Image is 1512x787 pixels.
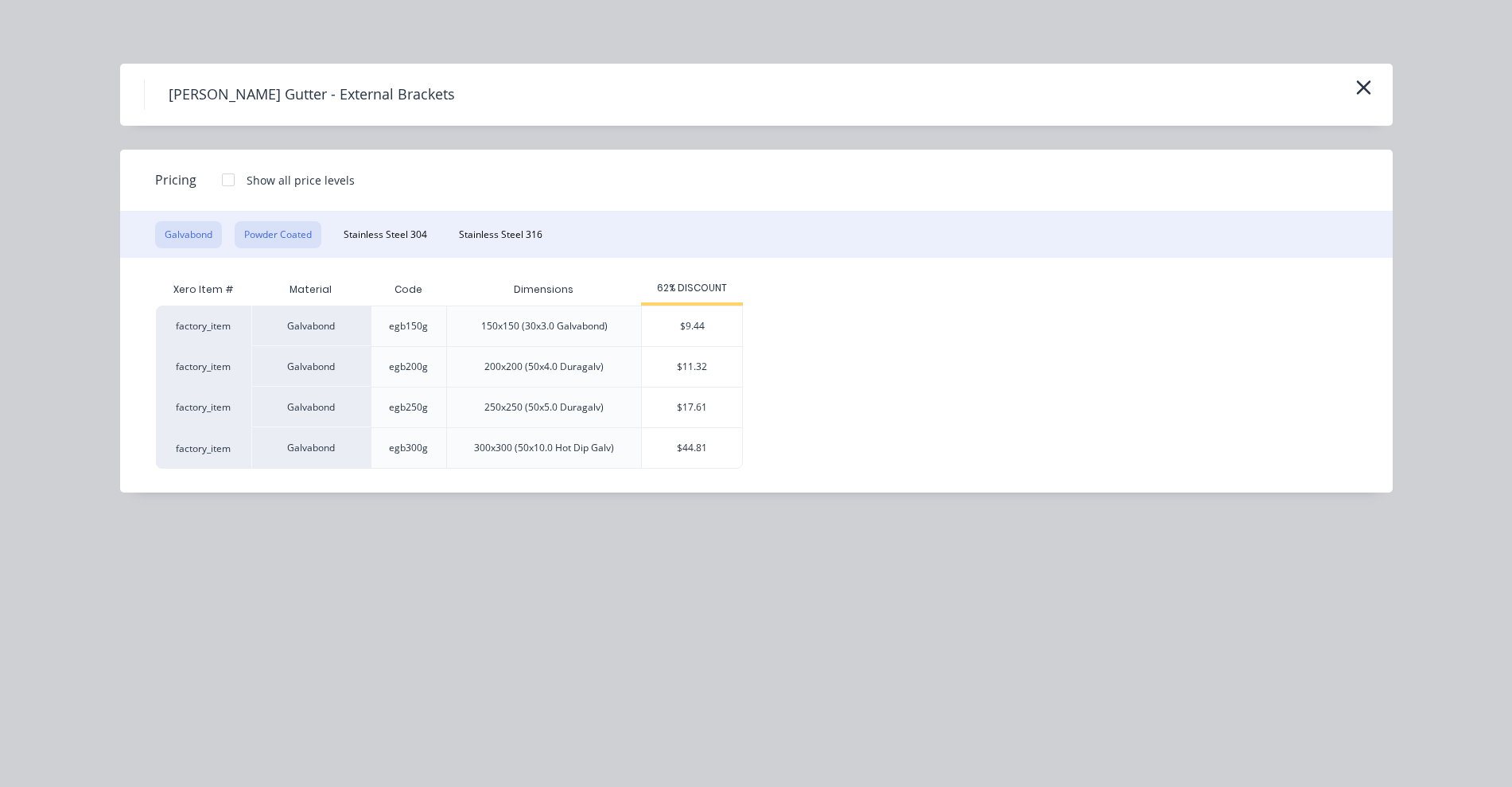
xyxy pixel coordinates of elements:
div: Material [251,274,371,306]
div: 250x250 (50x5.0 Duragalv) [484,400,604,415]
div: $9.44 [642,306,742,346]
div: factory_item [156,306,251,346]
div: 150x150 (30x3.0 Galvabond) [481,319,608,333]
button: Stainless Steel 316 [449,221,552,248]
div: egb150g [389,319,428,333]
div: Code [382,270,435,310]
button: Galvabond [155,221,222,248]
div: $44.81 [642,428,742,468]
div: factory_item [156,427,251,469]
div: egb300g [389,441,428,455]
div: Dimensions [501,270,586,310]
button: Powder Coated [235,221,321,248]
div: $17.61 [642,388,742,427]
h4: [PERSON_NAME] Gutter - External Brackets [144,80,479,110]
div: 62% DISCOUNT [641,281,743,295]
span: Pricing [155,170,196,189]
div: Galvabond [251,346,371,387]
div: Galvabond [251,427,371,469]
div: 200x200 (50x4.0 Duragalv) [484,360,604,374]
div: factory_item [156,387,251,427]
div: 300x300 (50x10.0 Hot Dip Galv) [474,441,614,455]
div: factory_item [156,346,251,387]
div: Galvabond [251,387,371,427]
div: Show all price levels [247,172,355,189]
div: $11.32 [642,347,742,387]
div: Xero Item # [156,274,251,306]
button: Stainless Steel 304 [334,221,437,248]
div: egb250g [389,400,428,415]
div: Galvabond [251,306,371,346]
div: egb200g [389,360,428,374]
